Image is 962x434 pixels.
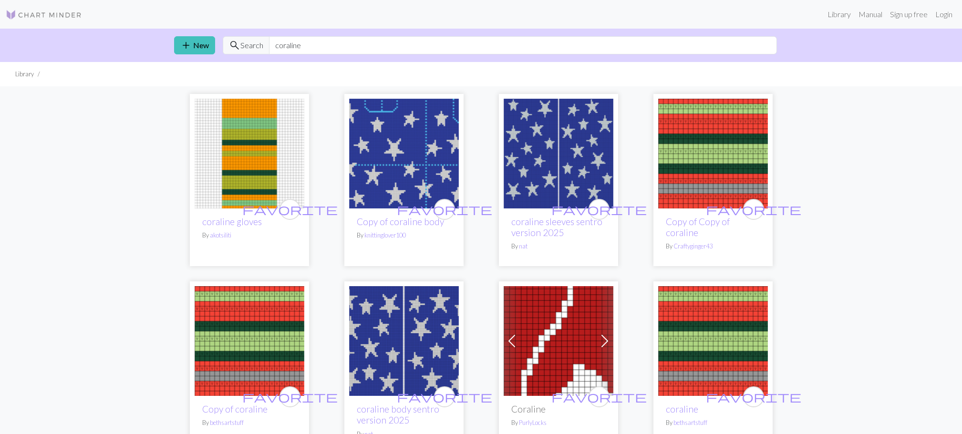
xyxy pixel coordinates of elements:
[504,286,613,396] img: Mouse
[504,99,613,208] img: coraline sleeves sentro version 2025
[349,99,459,208] img: coraline body
[551,389,647,404] span: favorite
[589,199,610,220] button: favourite
[242,202,338,217] span: favorite
[706,202,801,217] span: favorite
[551,387,647,406] i: favourite
[202,216,262,227] a: coraline gloves
[349,286,459,396] img: coraline body sentro version 2025
[511,403,606,414] h2: Coraline
[931,5,956,24] a: Login
[242,387,338,406] i: favourite
[397,389,492,404] span: favorite
[658,148,768,157] a: gloves
[666,418,760,427] p: By
[666,216,730,238] a: Copy of Copy of coraline
[242,200,338,219] i: favourite
[357,216,444,227] a: Copy of coraline body
[434,199,455,220] button: favourite
[240,40,263,51] span: Search
[397,200,492,219] i: favourite
[511,418,606,427] p: By
[279,386,300,407] button: favourite
[658,286,768,396] img: gloves
[706,387,801,406] i: favourite
[210,231,231,239] a: akotsiliti
[202,418,297,427] p: By
[551,200,647,219] i: favourite
[658,335,768,344] a: gloves
[673,419,707,426] a: bethsartstuff
[202,403,268,414] a: Copy of coraline
[364,231,406,239] a: knittinglover100
[551,202,647,217] span: favorite
[504,148,613,157] a: coraline sleeves sentro version 2025
[202,231,297,240] p: By
[349,335,459,344] a: coraline body sentro version 2025
[511,216,602,238] a: coraline sleeves sentro version 2025
[357,231,451,240] p: By
[519,419,547,426] a: PurlyLocks
[658,99,768,208] img: gloves
[511,242,606,251] p: By
[673,242,713,250] a: Craftyginger43
[242,389,338,404] span: favorite
[174,36,215,54] a: New
[666,403,698,414] a: coraline
[743,386,764,407] button: favourite
[195,99,304,208] img: coraline gloves
[229,39,240,52] span: search
[349,148,459,157] a: coraline body
[886,5,931,24] a: Sign up free
[504,335,613,344] a: Mouse
[195,335,304,344] a: gloves
[15,70,34,79] li: Library
[706,200,801,219] i: favourite
[279,199,300,220] button: favourite
[434,386,455,407] button: favourite
[706,389,801,404] span: favorite
[589,386,610,407] button: favourite
[519,242,528,250] a: nat
[666,242,760,251] p: By
[855,5,886,24] a: Manual
[357,403,439,425] a: coraline body sentro version 2025
[397,202,492,217] span: favorite
[195,148,304,157] a: coraline gloves
[6,9,82,21] img: Logo
[824,5,855,24] a: Library
[210,419,244,426] a: bethsartstuff
[195,286,304,396] img: gloves
[743,199,764,220] button: favourite
[397,387,492,406] i: favourite
[180,39,192,52] span: add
